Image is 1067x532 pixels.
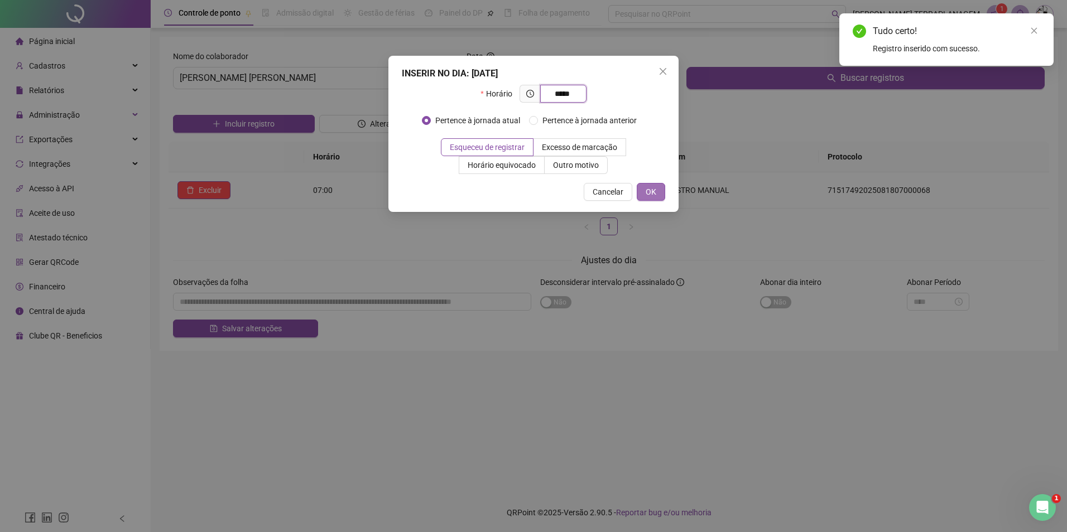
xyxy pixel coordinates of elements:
span: 1 [1052,494,1061,503]
span: close [659,67,667,76]
span: Excesso de marcação [542,143,617,152]
span: OK [646,186,656,198]
span: Cancelar [593,186,623,198]
button: OK [637,183,665,201]
div: Tudo certo! [873,25,1040,38]
a: Close [1028,25,1040,37]
span: Horário equivocado [468,161,536,170]
label: Horário [480,85,519,103]
span: check-circle [853,25,866,38]
span: Outro motivo [553,161,599,170]
button: Close [654,62,672,80]
span: Pertence à jornada anterior [538,114,641,127]
div: INSERIR NO DIA : [DATE] [402,67,665,80]
button: Cancelar [584,183,632,201]
span: clock-circle [526,90,534,98]
span: Esqueceu de registrar [450,143,525,152]
span: Pertence à jornada atual [431,114,525,127]
div: Registro inserido com sucesso. [873,42,1040,55]
iframe: Intercom live chat [1029,494,1056,521]
span: close [1030,27,1038,35]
